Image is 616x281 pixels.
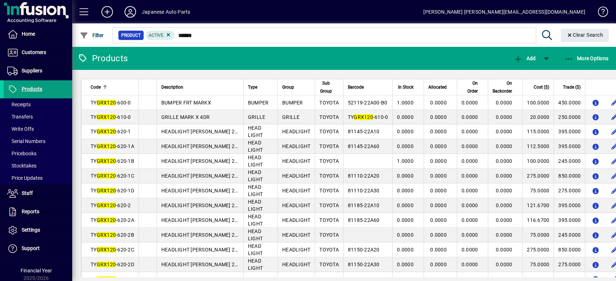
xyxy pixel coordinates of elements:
span: 0.0000 [462,247,478,253]
td: 121.6700 [522,198,554,213]
span: Type [248,83,257,91]
span: HEADLIGHT [PERSON_NAME] 22-330 HID EA [161,129,265,134]
span: 0.0000 [430,129,447,134]
span: Pricebooks [7,151,36,156]
span: HEADLIGHT [PERSON_NAME] 22-331 HID EA AFS [161,247,276,253]
span: 81110-22A30 [348,188,380,193]
span: 0.0000 [496,143,512,149]
a: Knowledge Base [593,1,607,25]
div: On Backorder [493,79,519,95]
span: TY -620-2B [91,232,134,238]
span: GRILLE MARK X 4DR [161,114,210,120]
span: 0.0000 [397,143,414,149]
span: HEADLIGHT [PERSON_NAME] 22-330 HID EA [161,202,265,208]
span: 0.0000 [430,158,447,164]
span: Add [514,55,536,61]
span: Serial Numbers [7,138,45,144]
span: HEAD LIGHT [248,125,263,138]
span: HEAD LIGHT [248,155,263,168]
em: GRX120 [97,202,116,208]
span: HEAD LIGHT [248,258,263,271]
span: 0.0000 [397,202,414,208]
em: GRX120 [97,143,116,149]
a: Suppliers [4,62,72,80]
span: Reports [22,209,39,214]
td: 395.0000 [554,198,585,213]
td: 100.0000 [522,95,554,110]
span: Price Updates [7,175,43,181]
span: Home [22,31,35,37]
td: 275.0000 [522,169,554,183]
span: 0.0000 [496,114,512,120]
span: Products [22,86,42,92]
span: TY -620-2A [91,217,134,223]
em: GRX120 [97,114,116,120]
span: TOYOTA [319,232,339,238]
button: More Options [563,52,611,65]
span: 0.0000 [462,100,478,106]
td: 112.5000 [522,139,554,154]
span: GRILLE [248,114,266,120]
a: Staff [4,184,72,202]
span: TOYOTA [319,129,339,134]
span: Financial Year [21,268,52,273]
span: In Stock [398,83,414,91]
span: TY -620-1C [91,173,134,179]
span: 0.0000 [462,129,478,134]
span: 0.0000 [430,100,447,106]
td: 115.0000 [522,124,554,139]
span: 0.0000 [496,247,512,253]
span: 0.0000 [430,114,447,120]
span: HEAD LIGHT [248,199,263,212]
span: HEAD LIGHT [248,140,263,153]
span: 52119-22A00-B0 [348,100,388,106]
td: 20.0000 [522,110,554,124]
span: On Order [462,79,478,95]
span: 0.0000 [397,217,414,223]
span: HEADLIGHT [282,217,310,223]
span: 0.0000 [397,188,414,193]
div: Sub Group [319,79,339,95]
span: 0.0000 [462,173,478,179]
em: GRX120 [97,129,116,134]
span: 81145-22A10 [348,129,380,134]
span: 0.0000 [462,262,478,267]
span: TY -610-0 [91,114,131,120]
span: 0.0000 [397,232,414,238]
span: Receipts [7,102,31,107]
td: 245.0000 [554,154,585,169]
span: 0.0000 [496,100,512,106]
td: 395.0000 [554,213,585,228]
em: GRX120 [97,188,116,193]
div: Description [161,83,239,91]
span: HEADLIGHT [PERSON_NAME] 22-332 NON HID EA [161,262,278,267]
span: 1.0000 [397,100,414,106]
div: [PERSON_NAME] [PERSON_NAME][EMAIL_ADDRESS][DOMAIN_NAME] [423,6,585,18]
span: TOYOTA [319,262,339,267]
span: BUMPER [248,100,269,106]
span: 0.0000 [496,129,512,134]
td: 275.0000 [554,183,585,198]
span: 81185-22A10 [348,202,380,208]
span: Sub Group [319,79,332,95]
mat-chip: Activation Status: Active [146,31,175,40]
span: 0.0000 [397,173,414,179]
span: Trade ($) [563,83,581,91]
span: Allocated [428,83,447,91]
div: Type [248,83,273,91]
span: 0.0000 [397,129,414,134]
span: 0.0000 [430,143,447,149]
span: Suppliers [22,68,42,73]
span: HEADLIGHT [PERSON_NAME] 22-345 NON HID EA [161,158,278,164]
a: Settings [4,221,72,239]
span: Code [91,83,101,91]
span: 0.0000 [462,217,478,223]
span: 1.0000 [397,158,414,164]
span: HEADLIGHT [PERSON_NAME] 22-344 HID EA [161,143,265,149]
em: GRX120 [354,114,373,120]
td: 395.0000 [554,124,585,139]
span: Settings [22,227,40,233]
span: Filter [80,32,104,38]
td: 116.6700 [522,213,554,228]
td: 245.0000 [554,228,585,242]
